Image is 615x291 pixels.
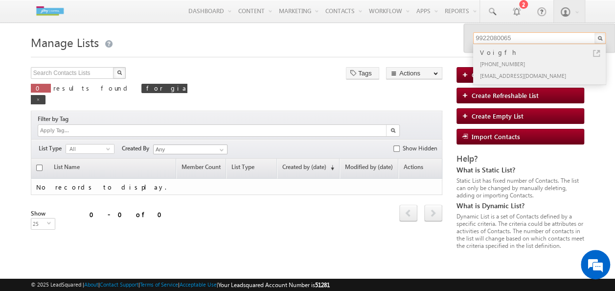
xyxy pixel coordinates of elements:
img: add_icon.png [462,92,472,98]
a: Created by (date)(sorted descending) [277,160,339,178]
a: Acceptable Use [180,281,217,288]
span: Manage Lists [31,34,99,50]
div: [EMAIL_ADDRESS][DOMAIN_NAME] [478,70,609,81]
a: next [424,206,442,221]
input: Type to Search [153,145,228,154]
span: 51281 [315,281,330,289]
div: What is Dynamic List? [456,201,584,210]
span: Your Leadsquared Account Number is [218,281,330,289]
span: for gia [146,84,187,92]
img: import_icon.png [462,133,472,139]
div: What is Static List? [456,166,584,174]
div: Show [31,209,51,218]
a: About [84,281,98,288]
span: All [66,145,106,153]
span: © 2025 LeadSquared | | | | | [31,280,330,290]
a: Modified by (date) [340,160,398,178]
img: add_icon.png [462,113,472,119]
span: select [47,221,55,225]
span: Actions [399,160,442,178]
td: No records to display. [31,179,442,195]
input: Check all records [36,165,43,171]
span: next [424,205,442,221]
span: Create New List [472,71,518,79]
img: add_icon.png [462,72,472,77]
span: (sorted descending) [326,164,334,171]
span: Created By [122,144,153,153]
span: select [106,146,114,151]
div: 0 - 0 of 0 [90,209,168,220]
a: prev [399,206,417,221]
span: 25 [31,218,47,229]
button: Tags [346,67,379,79]
span: 0 [36,84,46,92]
span: Create Empty List [472,112,524,120]
a: Member Count [177,160,226,178]
a: Terms of Service [140,281,178,288]
div: Filter by Tag [38,114,72,124]
span: prev [399,205,417,221]
a: List Type [227,160,276,178]
label: Show Hidden [402,144,437,153]
img: Search [117,70,122,75]
div: Static List has fixed number of Contacts. The list can only be changed by manually deleting, addi... [456,177,584,199]
span: List Type [39,144,66,153]
div: Help? [456,154,584,163]
button: Actions [386,67,442,79]
img: Custom Logo [31,2,69,20]
span: Import Contacts [472,132,520,141]
a: Contact Support [100,281,138,288]
img: Search [390,128,395,133]
div: [PHONE_NUMBER] [478,58,609,70]
div: Voigfh [478,47,609,58]
div: Dynamic List is a set of Contacts defined by a specific criteria. The criteria could be attribute... [456,213,584,249]
a: Show All Items [214,145,227,155]
span: results found [53,84,131,92]
span: Create Refreshable List [472,91,539,99]
input: Apply Tag... [39,126,97,135]
a: List Name [49,160,85,178]
a: Import Contacts [456,129,584,145]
